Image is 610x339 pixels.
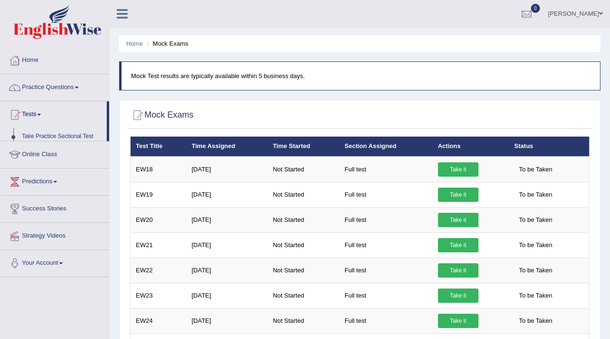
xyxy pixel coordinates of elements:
th: Status [509,137,589,157]
td: [DATE] [186,207,267,232]
td: Full test [339,258,433,283]
td: EW19 [131,182,186,207]
a: Take it [438,263,478,278]
a: Online Class [0,141,109,165]
td: Not Started [267,232,339,258]
td: Full test [339,232,433,258]
a: Take it [438,188,478,202]
th: Time Assigned [186,137,267,157]
td: [DATE] [186,308,267,333]
td: EW20 [131,207,186,232]
td: Not Started [267,182,339,207]
span: To be Taken [514,263,557,278]
th: Actions [433,137,509,157]
th: Time Started [267,137,339,157]
span: To be Taken [514,162,557,177]
td: Full test [339,308,433,333]
td: [DATE] [186,283,267,308]
a: Strategy Videos [0,223,109,247]
span: To be Taken [514,238,557,252]
th: Section Assigned [339,137,433,157]
span: To be Taken [514,289,557,303]
a: Take it [438,213,478,227]
td: Not Started [267,283,339,308]
td: Not Started [267,157,339,182]
a: Home [0,47,109,71]
td: [DATE] [186,232,267,258]
a: Take it [438,289,478,303]
td: Not Started [267,308,339,333]
span: 0 [531,4,540,13]
td: Full test [339,182,433,207]
td: Not Started [267,207,339,232]
td: Full test [339,283,433,308]
a: Your Account [0,250,109,274]
td: EW22 [131,258,186,283]
td: EW21 [131,232,186,258]
th: Test Title [131,137,186,157]
h2: Mock Exams [130,108,193,122]
span: To be Taken [514,188,557,202]
td: EW18 [131,157,186,182]
span: To be Taken [514,213,557,227]
td: EW23 [131,283,186,308]
a: Practice Questions [0,74,109,98]
td: Full test [339,157,433,182]
li: Mock Exams [144,39,188,48]
a: Take Practice Sectional Test [18,128,107,145]
td: EW24 [131,308,186,333]
a: Home [126,40,143,47]
a: Take it [438,238,478,252]
td: [DATE] [186,157,267,182]
a: Predictions [0,169,109,192]
td: Full test [339,207,433,232]
span: To be Taken [514,314,557,328]
a: Tests [0,101,107,125]
td: [DATE] [186,182,267,207]
a: Success Stories [0,196,109,219]
p: Mock Test results are typically available within 5 business days. [131,71,590,80]
td: [DATE] [186,258,267,283]
td: Not Started [267,258,339,283]
a: Take it [438,314,478,328]
a: Take it [438,162,478,177]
